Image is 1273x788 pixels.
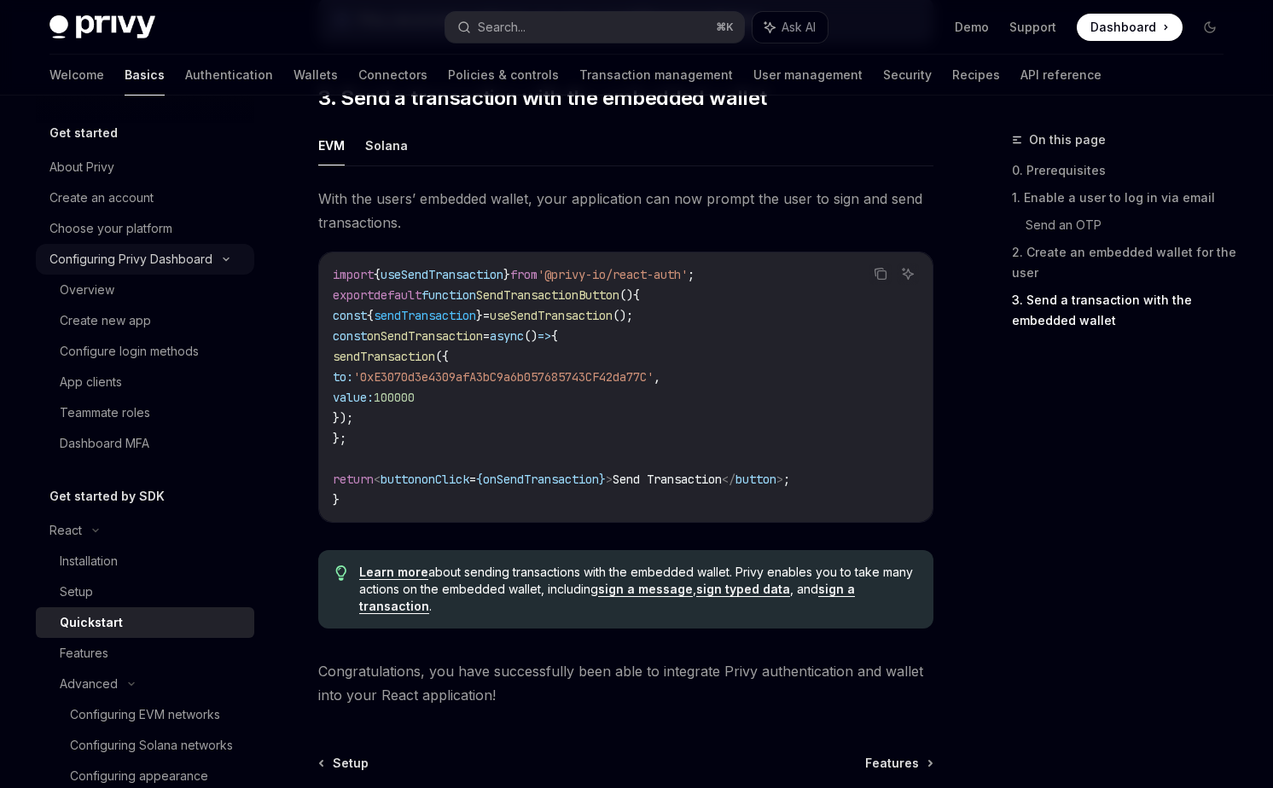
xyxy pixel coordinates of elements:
[36,183,254,213] a: Create an account
[421,287,476,303] span: function
[318,187,933,235] span: With the users’ embedded wallet, your application can now prompt the user to sign and send transa...
[613,308,633,323] span: ();
[483,472,599,487] span: onSendTransaction
[722,472,735,487] span: </
[333,369,353,385] span: to:
[60,674,118,694] div: Advanced
[476,472,483,487] span: {
[374,287,421,303] span: default
[60,612,123,633] div: Quickstart
[333,308,367,323] span: const
[70,766,208,786] div: Configuring appearance
[606,472,613,487] span: >
[1012,287,1237,334] a: 3. Send a transaction with the embedded wallet
[538,328,551,344] span: =>
[483,328,490,344] span: =
[49,218,172,239] div: Choose your platform
[716,20,734,34] span: ⌘ K
[359,565,428,580] a: Learn more
[36,305,254,336] a: Create new app
[318,125,345,165] button: EVM
[753,12,828,43] button: Ask AI
[60,582,93,602] div: Setup
[1077,14,1183,41] a: Dashboard
[753,55,863,96] a: User management
[897,263,919,285] button: Ask AI
[688,267,695,282] span: ;
[524,328,538,344] span: ()
[1012,239,1237,287] a: 2. Create an embedded wallet for the user
[359,564,916,615] span: about sending transactions with the embedded wallet. Privy enables you to take many actions on th...
[70,735,233,756] div: Configuring Solana networks
[333,328,367,344] span: const
[538,267,688,282] span: '@privy-io/react-auth'
[49,188,154,208] div: Create an account
[49,15,155,39] img: dark logo
[36,428,254,459] a: Dashboard MFA
[952,55,1000,96] a: Recipes
[1012,157,1237,184] a: 0. Prerequisites
[185,55,273,96] a: Authentication
[125,55,165,96] a: Basics
[551,328,558,344] span: {
[367,328,483,344] span: onSendTransaction
[1012,184,1237,211] a: 1. Enable a user to log in via email
[49,249,212,269] div: Configuring Privy Dashboard
[374,308,476,323] span: sendTransaction
[60,643,108,663] div: Features
[60,372,122,392] div: App clients
[696,582,790,597] a: sign typed data
[36,152,254,183] a: About Privy
[478,17,526,38] div: Search...
[476,287,619,303] span: SendTransactionButton
[353,369,654,385] span: '0xE3070d3e4309afA3bC9a6b057685743CF42da77C'
[445,12,744,43] button: Search...⌘K
[333,410,353,426] span: });
[36,397,254,428] a: Teammate roles
[490,328,524,344] span: async
[49,520,82,541] div: React
[598,582,693,597] a: sign a message
[36,213,254,244] a: Choose your platform
[381,472,421,487] span: button
[333,287,374,303] span: export
[421,472,469,487] span: onClick
[374,267,381,282] span: {
[49,157,114,177] div: About Privy
[36,546,254,577] a: Installation
[776,472,783,487] span: >
[783,472,790,487] span: ;
[613,472,722,487] span: Send Transaction
[1009,19,1056,36] a: Support
[374,390,415,405] span: 100000
[483,308,490,323] span: =
[435,349,449,364] span: ({
[36,577,254,607] a: Setup
[869,263,892,285] button: Copy the contents from the code block
[49,486,165,507] h5: Get started by SDK
[490,308,613,323] span: useSendTransaction
[60,403,150,423] div: Teammate roles
[503,267,510,282] span: }
[1020,55,1102,96] a: API reference
[579,55,733,96] a: Transaction management
[1026,211,1237,239] a: Send an OTP
[318,84,766,112] span: 3. Send a transaction with the embedded wallet
[294,55,338,96] a: Wallets
[36,699,254,730] a: Configuring EVM networks
[865,755,919,772] span: Features
[333,349,435,364] span: sendTransaction
[36,336,254,367] a: Configure login methods
[469,472,476,487] span: =
[60,310,151,331] div: Create new app
[60,280,114,300] div: Overview
[510,267,538,282] span: from
[599,472,606,487] span: }
[333,431,346,446] span: };
[365,125,408,165] button: Solana
[955,19,989,36] a: Demo
[333,267,374,282] span: import
[619,287,633,303] span: ()
[49,55,104,96] a: Welcome
[335,565,347,581] svg: Tip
